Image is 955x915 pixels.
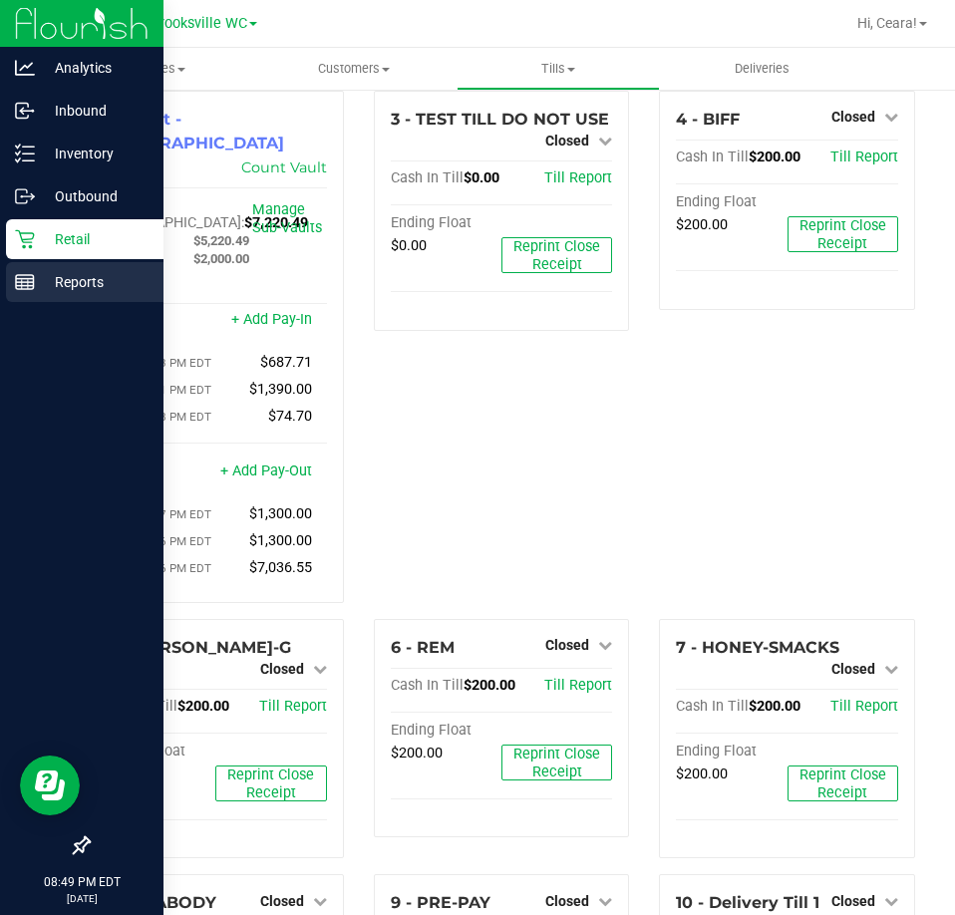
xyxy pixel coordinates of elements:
[676,765,728,782] span: $200.00
[20,756,80,815] iframe: Resource center
[513,238,600,273] span: Reprint Close Receipt
[260,354,312,371] span: $687.71
[15,229,35,249] inline-svg: Retail
[676,216,728,233] span: $200.00
[831,893,875,909] span: Closed
[676,149,749,165] span: Cash In Till
[244,214,308,231] span: $7,220.49
[391,745,443,762] span: $200.00
[259,698,327,715] a: Till Report
[15,101,35,121] inline-svg: Inbound
[708,60,816,78] span: Deliveries
[660,48,864,90] a: Deliveries
[545,637,589,653] span: Closed
[391,214,501,232] div: Ending Float
[15,58,35,78] inline-svg: Analytics
[35,56,155,80] p: Analytics
[391,722,501,740] div: Ending Float
[545,893,589,909] span: Closed
[105,638,291,657] span: 5 - [PERSON_NAME]-G
[249,532,312,549] span: $1,300.00
[249,505,312,522] span: $1,300.00
[15,186,35,206] inline-svg: Outbound
[857,15,917,31] span: Hi, Ceara!
[458,60,660,78] span: Tills
[457,48,661,90] a: Tills
[252,48,457,90] a: Customers
[151,15,247,32] span: Brooksville WC
[391,638,455,657] span: 6 - REM
[830,698,898,715] a: Till Report
[676,698,749,715] span: Cash In Till
[676,193,787,211] div: Ending Float
[193,233,249,248] span: $5,220.49
[9,891,155,906] p: [DATE]
[464,677,515,694] span: $200.00
[35,184,155,208] p: Outbound
[830,149,898,165] a: Till Report
[676,743,787,761] div: Ending Float
[391,169,464,186] span: Cash In Till
[391,110,609,129] span: 3 - TEST TILL DO NOT USE
[249,559,312,576] span: $7,036.55
[35,270,155,294] p: Reports
[501,745,612,780] button: Reprint Close Receipt
[749,698,800,715] span: $200.00
[749,149,800,165] span: $200.00
[15,272,35,292] inline-svg: Reports
[391,237,427,254] span: $0.00
[215,765,326,801] button: Reprint Close Receipt
[544,169,612,186] a: Till Report
[799,217,886,252] span: Reprint Close Receipt
[241,158,327,176] a: Count Vault
[391,893,490,912] span: 9 - PRE-PAY
[252,201,322,236] a: Manage Sub-Vaults
[501,237,612,273] button: Reprint Close Receipt
[260,661,304,677] span: Closed
[544,677,612,694] a: Till Report
[788,216,898,252] button: Reprint Close Receipt
[9,873,155,891] p: 08:49 PM EDT
[391,677,464,694] span: Cash In Till
[831,109,875,125] span: Closed
[676,893,819,912] span: 10 - Delivery Till 1
[464,169,499,186] span: $0.00
[513,746,600,780] span: Reprint Close Receipt
[35,227,155,251] p: Retail
[799,766,886,801] span: Reprint Close Receipt
[676,110,740,129] span: 4 - BIFF
[220,462,312,479] a: + Add Pay-Out
[676,638,839,657] span: 7 - HONEY-SMACKS
[35,142,155,165] p: Inventory
[253,60,456,78] span: Customers
[260,893,304,909] span: Closed
[545,133,589,149] span: Closed
[249,381,312,398] span: $1,390.00
[15,144,35,163] inline-svg: Inventory
[268,408,312,425] span: $74.70
[35,99,155,123] p: Inbound
[231,311,312,328] a: + Add Pay-In
[831,661,875,677] span: Closed
[105,196,244,231] span: Cash In [GEOGRAPHIC_DATA]:
[227,766,314,801] span: Reprint Close Receipt
[177,698,229,715] span: $200.00
[193,251,249,266] span: $2,000.00
[788,765,898,801] button: Reprint Close Receipt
